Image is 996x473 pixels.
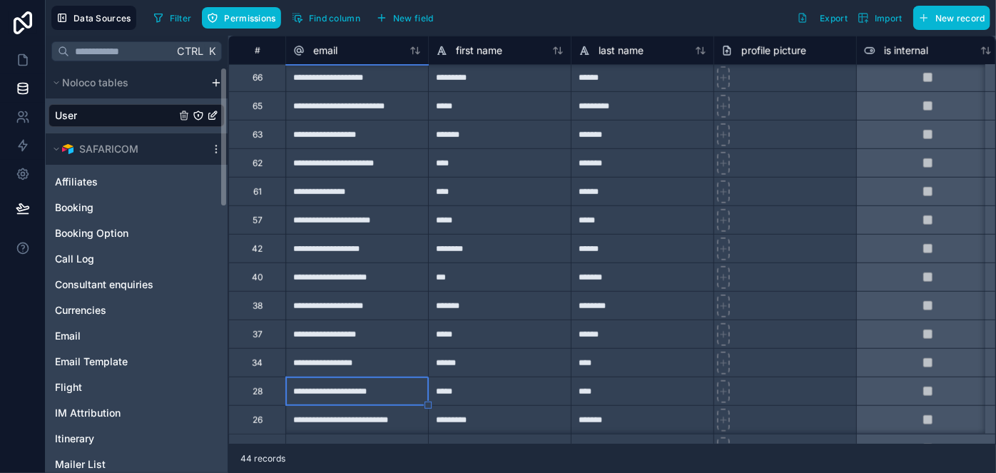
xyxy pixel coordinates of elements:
div: 37 [253,329,263,340]
span: Data Sources [73,13,131,24]
button: Import [853,6,908,30]
span: New record [935,13,985,24]
div: 28 [253,386,263,397]
div: 57 [253,215,263,226]
div: 61 [253,186,262,198]
div: 66 [253,72,263,83]
div: 34 [252,357,263,369]
div: 63 [253,129,263,141]
span: Filter [170,13,192,24]
button: Find column [287,7,365,29]
div: 65 [253,101,263,112]
span: Ctrl [176,42,205,60]
span: profile picture [741,44,806,58]
span: is internal [884,44,928,58]
button: New record [913,6,990,30]
span: Permissions [224,13,275,24]
a: New record [908,6,990,30]
span: Export [820,13,848,24]
div: 62 [253,158,263,169]
div: 40 [252,272,263,283]
span: first name [456,44,502,58]
button: Export [792,6,853,30]
span: last name [599,44,644,58]
div: 26 [253,414,263,426]
div: 38 [253,300,263,312]
div: 42 [252,243,263,255]
div: # [240,45,275,56]
button: Data Sources [51,6,136,30]
a: Permissions [202,7,286,29]
span: email [313,44,337,58]
span: Find column [309,13,360,24]
button: Filter [148,7,197,29]
div: 23 [253,443,263,454]
span: Import [875,13,903,24]
span: 44 records [240,453,285,464]
span: New field [393,13,434,24]
button: New field [371,7,439,29]
button: Permissions [202,7,280,29]
span: K [207,46,217,56]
